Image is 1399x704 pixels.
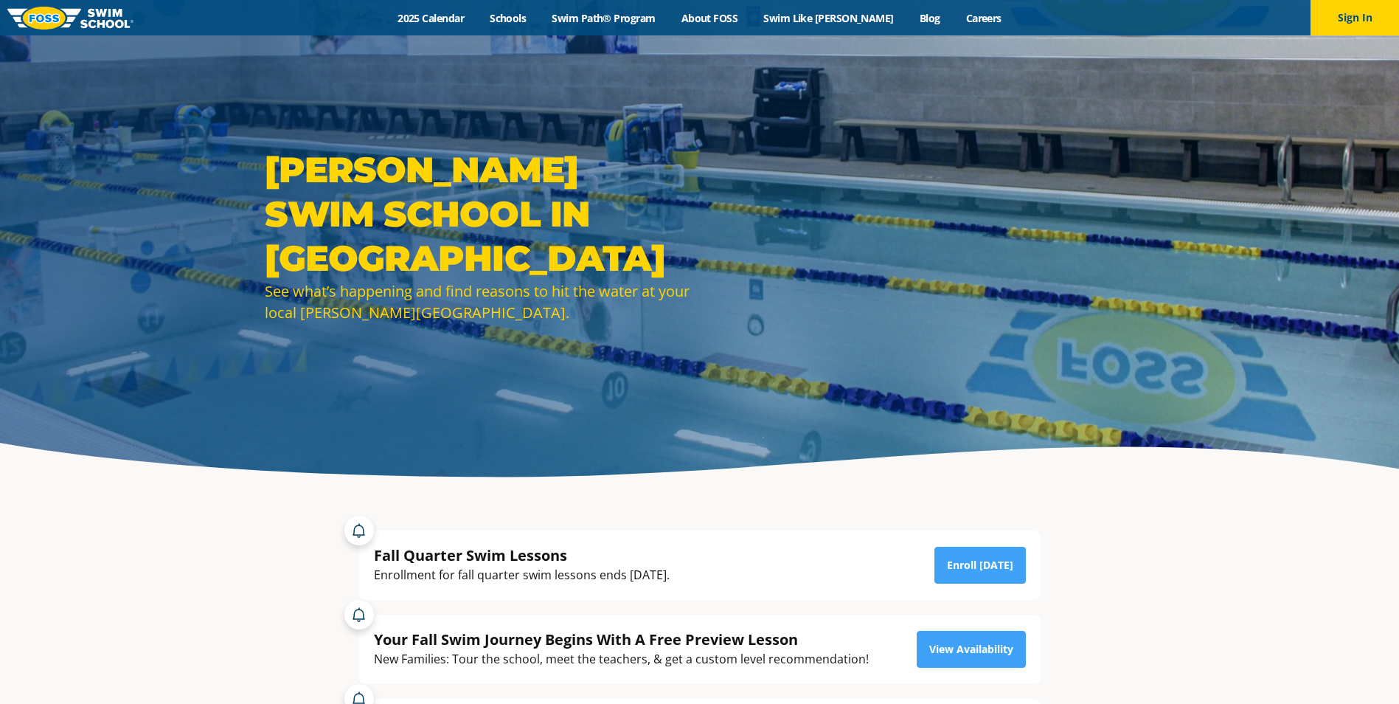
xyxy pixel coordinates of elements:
a: 2025 Calendar [385,11,477,25]
a: Enroll [DATE] [934,547,1026,584]
img: FOSS Swim School Logo [7,7,133,30]
div: Your Fall Swim Journey Begins With A Free Preview Lesson [374,629,869,649]
a: About FOSS [668,11,751,25]
div: New Families: Tour the school, meet the teachers, & get a custom level recommendation! [374,649,869,669]
h1: [PERSON_NAME] Swim School in [GEOGRAPHIC_DATA] [265,148,692,280]
a: Careers [953,11,1014,25]
a: Blog [906,11,953,25]
div: Fall Quarter Swim Lessons [374,545,670,565]
div: See what’s happening and find reasons to hit the water at your local [PERSON_NAME][GEOGRAPHIC_DATA]. [265,280,692,323]
a: Schools [477,11,539,25]
a: Swim Like [PERSON_NAME] [751,11,907,25]
div: Enrollment for fall quarter swim lessons ends [DATE]. [374,565,670,585]
a: View Availability [917,631,1026,668]
a: Swim Path® Program [539,11,668,25]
